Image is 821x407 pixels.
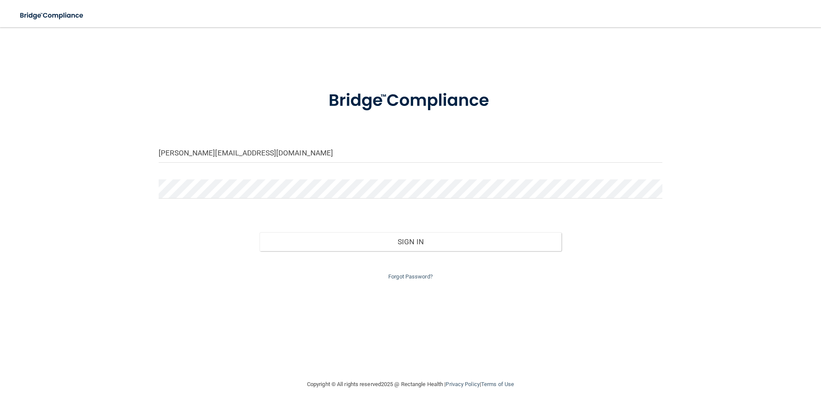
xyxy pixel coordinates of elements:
input: Email [159,143,662,163]
button: Sign In [260,232,562,251]
a: Forgot Password? [388,273,433,280]
img: bridge_compliance_login_screen.278c3ca4.svg [311,79,510,123]
img: bridge_compliance_login_screen.278c3ca4.svg [13,7,92,24]
a: Terms of Use [481,381,514,387]
div: Copyright © All rights reserved 2025 @ Rectangle Health | | [254,371,567,398]
a: Privacy Policy [446,381,479,387]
